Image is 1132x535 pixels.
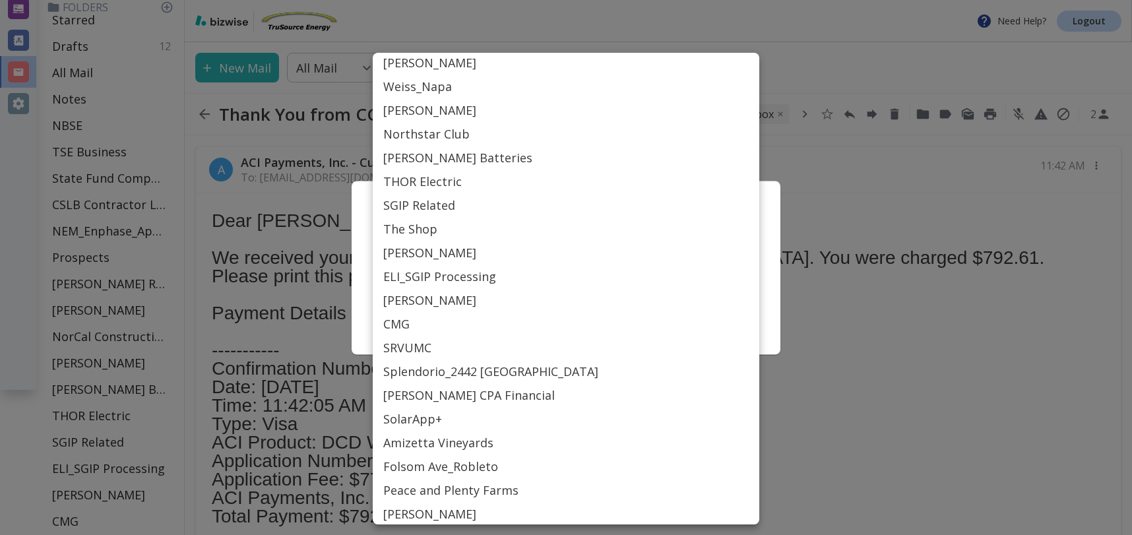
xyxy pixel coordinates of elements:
li: [PERSON_NAME] [373,98,759,122]
li: [PERSON_NAME] [373,288,759,312]
li: ELI_SGIP Processing [373,265,759,288]
li: Amizetta Vineyards [373,431,759,455]
li: Folsom Ave_Robleto [373,455,759,478]
li: THOR Electric [373,170,759,193]
li: The Shop [373,217,759,241]
li: Splendorio_2442 [GEOGRAPHIC_DATA] [373,360,759,383]
li: Northstar Club [373,122,759,146]
li: [PERSON_NAME] [373,502,759,526]
li: SolarApp+ [373,407,759,431]
li: SGIP Related [373,193,759,217]
li: Peace and Plenty Farms [373,478,759,502]
li: Weiss_Napa [373,75,759,98]
li: CMG [373,312,759,336]
li: SRVUMC [373,336,759,360]
li: [PERSON_NAME] Batteries [373,146,759,170]
li: [PERSON_NAME] [373,241,759,265]
li: [PERSON_NAME] CPA Financial [373,383,759,407]
li: [PERSON_NAME] [373,51,759,75]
